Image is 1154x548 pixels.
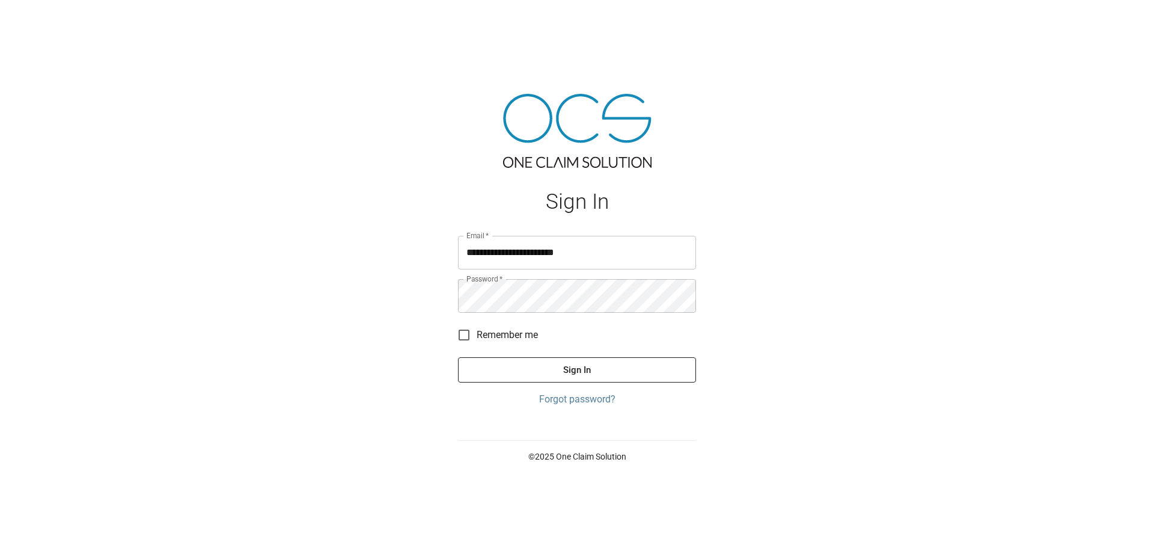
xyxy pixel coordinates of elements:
img: ocs-logo-tra.png [503,94,652,168]
label: Email [466,230,489,241]
img: ocs-logo-white-transparent.png [14,7,63,31]
h1: Sign In [458,189,696,214]
button: Sign In [458,357,696,383]
a: Forgot password? [458,392,696,407]
p: © 2025 One Claim Solution [458,451,696,463]
label: Password [466,274,502,284]
span: Remember me [477,328,538,342]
